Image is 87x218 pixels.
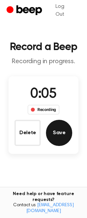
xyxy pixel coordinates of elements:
[28,105,59,115] div: Recording
[26,203,74,213] a: [EMAIL_ADDRESS][DOMAIN_NAME]
[14,120,41,146] button: Delete Audio Record
[46,120,72,146] button: Save Audio Record
[30,87,56,101] span: 0:05
[4,203,83,214] span: Contact us
[5,42,82,52] h1: Record a Beep
[5,58,82,66] p: Recording in progress.
[7,4,44,17] a: Beep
